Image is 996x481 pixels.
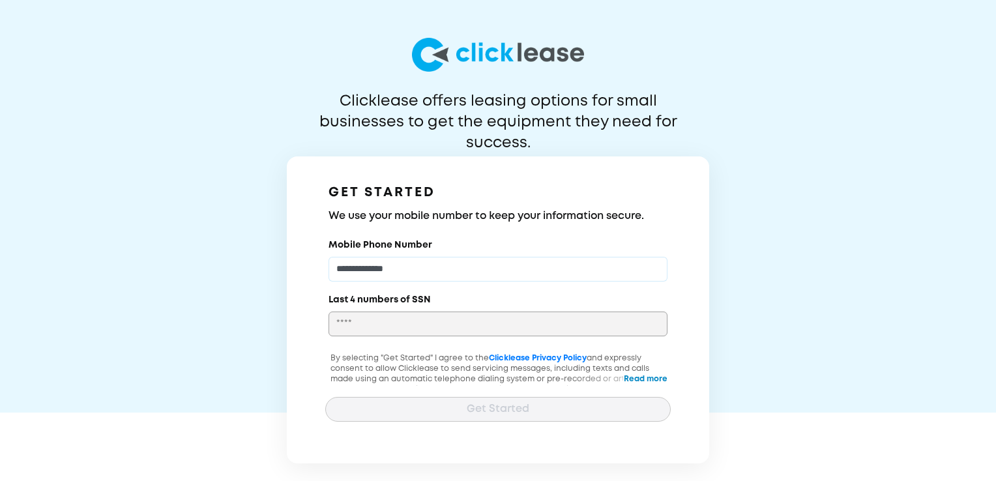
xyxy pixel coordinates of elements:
label: Mobile Phone Number [329,239,432,252]
p: By selecting "Get Started" I agree to the and expressly consent to allow Clicklease to send servi... [325,353,671,416]
h1: GET STARTED [329,182,667,203]
h3: We use your mobile number to keep your information secure. [329,209,667,224]
img: logo-larg [412,38,584,72]
a: Clicklease Privacy Policy [489,355,587,362]
label: Last 4 numbers of SSN [329,293,431,306]
button: Get Started [325,397,671,422]
p: Clicklease offers leasing options for small businesses to get the equipment they need for success. [287,91,709,133]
